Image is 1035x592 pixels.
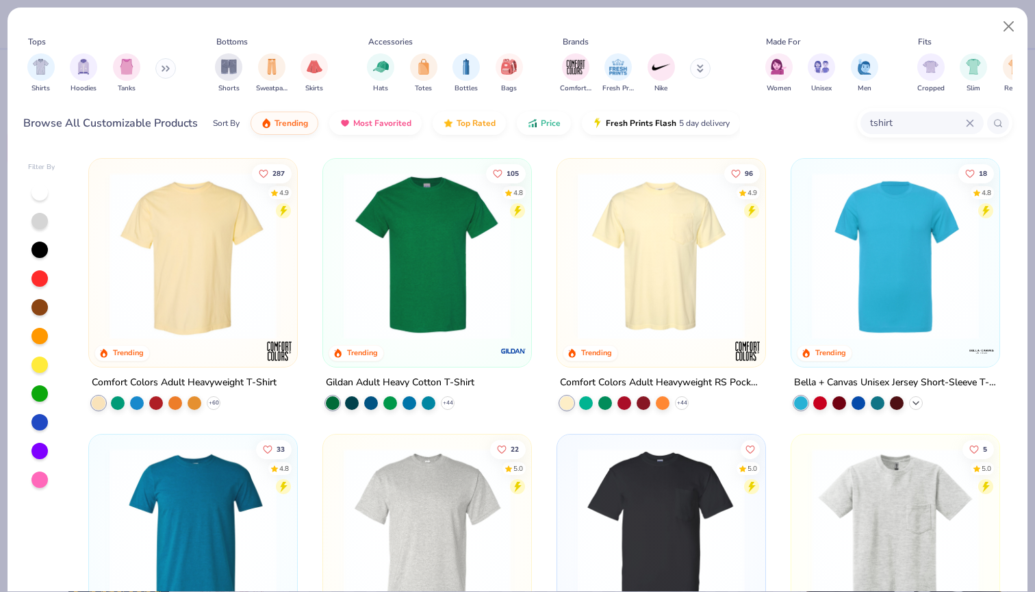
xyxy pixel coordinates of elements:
button: Like [257,439,292,459]
span: Fresh Prints [602,83,634,94]
span: Shirts [31,83,50,94]
span: 5 day delivery [679,116,730,131]
img: Nike Image [651,57,672,77]
div: filter for Regular [1003,53,1030,94]
button: Like [958,164,994,183]
span: 287 [273,170,285,177]
button: filter button [648,53,675,94]
button: filter button [602,53,634,94]
img: Tanks Image [119,59,134,75]
img: 284e3bdb-833f-4f21-a3b0-720291adcbd9 [571,172,752,339]
img: Men Image [857,59,872,75]
span: 33 [277,446,285,452]
div: 4.8 [513,188,523,198]
div: filter for Nike [648,53,675,94]
div: Sort By [213,117,240,129]
div: filter for Comfort Colors [560,53,591,94]
div: filter for Bottles [452,53,480,94]
div: Browse All Customizable Products [23,115,198,131]
button: filter button [27,53,55,94]
img: Bags Image [501,59,516,75]
img: Skirts Image [307,59,322,75]
div: Made For [766,36,800,48]
button: filter button [560,53,591,94]
div: Comfort Colors Adult Heavyweight RS Pocket T-Shirt [560,374,763,391]
span: Sweatpants [256,83,287,94]
div: filter for Cropped [917,53,945,94]
div: 5.0 [747,463,757,474]
button: filter button [917,53,945,94]
div: 4.8 [982,188,991,198]
img: Gildan logo [500,337,527,365]
button: Close [996,14,1022,40]
img: 10a0a8bf-8f21-4ecd-81c8-814f1e31d243 [805,172,986,339]
span: Shorts [218,83,240,94]
button: filter button [301,53,328,94]
div: Brands [563,36,589,48]
button: Like [724,164,760,183]
img: Comfort Colors logo [734,337,761,365]
span: Women [767,83,791,94]
button: Like [490,439,526,459]
div: Bella + Canvas Unisex Jersey Short-Sleeve T-Shirt [794,374,997,391]
img: c7959168-479a-4259-8c5e-120e54807d6b [517,172,698,339]
div: 5.0 [513,463,523,474]
div: filter for Shirts [27,53,55,94]
span: Most Favorited [353,118,411,129]
span: + 44 [676,399,687,407]
img: 029b8af0-80e6-406f-9fdc-fdf898547912 [103,172,283,339]
span: Unisex [811,83,832,94]
input: Try "T-Shirt" [869,115,966,131]
img: trending.gif [261,118,272,129]
span: Trending [274,118,308,129]
div: filter for Sweatpants [256,53,287,94]
img: Shirts Image [33,59,49,75]
span: 105 [507,170,519,177]
div: 4.8 [280,463,290,474]
button: Like [253,164,292,183]
button: filter button [256,53,287,94]
span: Hoodies [71,83,97,94]
button: Like [962,439,994,459]
span: Hats [373,83,388,94]
button: filter button [1003,53,1030,94]
div: filter for Hats [367,53,394,94]
button: Top Rated [433,112,506,135]
img: Fresh Prints Image [608,57,628,77]
button: Fresh Prints Flash5 day delivery [582,112,740,135]
button: filter button [215,53,242,94]
div: filter for Unisex [808,53,835,94]
img: Hoodies Image [76,59,91,75]
div: filter for Slim [960,53,987,94]
img: flash.gif [592,118,603,129]
img: Totes Image [416,59,431,75]
img: Sweatpants Image [264,59,279,75]
button: filter button [410,53,437,94]
div: 4.9 [280,188,290,198]
div: filter for Tanks [113,53,140,94]
span: Totes [415,83,432,94]
span: Tanks [118,83,136,94]
span: 22 [511,446,519,452]
img: f2707318-0607-4e9d-8b72-fe22b32ef8d9 [751,172,932,339]
img: Regular Image [1008,59,1024,75]
span: 5 [983,446,987,452]
div: filter for Shorts [215,53,242,94]
div: Fits [918,36,932,48]
img: Women Image [771,59,787,75]
div: 4.9 [747,188,757,198]
span: Skirts [305,83,323,94]
button: filter button [113,53,140,94]
div: Bottoms [216,36,248,48]
div: Gildan Adult Heavy Cotton T-Shirt [326,374,474,391]
span: + 44 [443,399,453,407]
button: Price [517,112,571,135]
img: Bottles Image [459,59,474,75]
button: filter button [452,53,480,94]
img: Slim Image [966,59,981,75]
img: most_fav.gif [340,118,350,129]
div: Filter By [28,162,55,172]
button: Like [741,439,760,459]
span: Regular [1004,83,1029,94]
button: filter button [851,53,878,94]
